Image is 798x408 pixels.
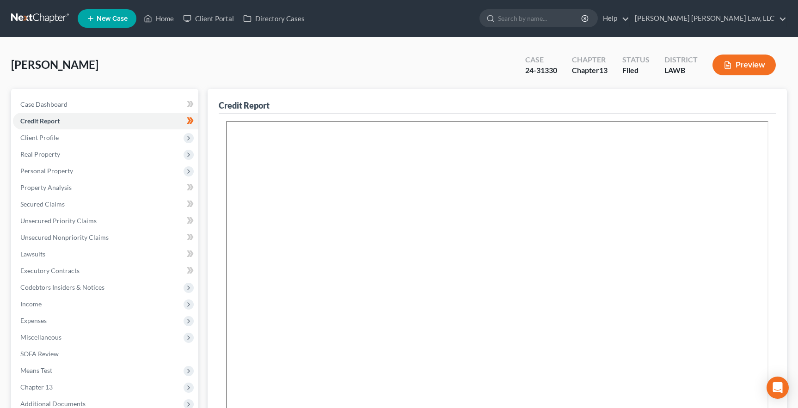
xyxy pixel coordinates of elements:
div: Filed [622,65,650,76]
span: Personal Property [20,167,73,175]
a: Credit Report [13,113,198,129]
div: Chapter [572,55,608,65]
span: Lawsuits [20,250,45,258]
span: Executory Contracts [20,267,80,274]
span: Means Test [20,366,52,374]
div: LAWB [664,65,698,76]
div: Status [622,55,650,65]
a: Executory Contracts [13,262,198,279]
span: Unsecured Nonpriority Claims [20,233,109,241]
span: Property Analysis [20,183,72,191]
span: Expenses [20,317,47,324]
span: Miscellaneous [20,333,61,341]
span: Income [20,300,42,308]
a: Lawsuits [13,246,198,262]
span: Codebtors Insiders & Notices [20,283,104,291]
div: Credit Report [219,100,270,111]
span: Unsecured Priority Claims [20,217,97,225]
input: Search by name... [498,10,583,27]
span: Secured Claims [20,200,65,208]
a: Client Portal [178,10,239,27]
a: Secured Claims [13,196,198,213]
span: Chapter 13 [20,383,53,391]
a: Unsecured Priority Claims [13,213,198,229]
span: Additional Documents [20,400,86,408]
span: Real Property [20,150,60,158]
a: Case Dashboard [13,96,198,113]
div: 24-31330 [525,65,557,76]
span: New Case [97,15,128,22]
span: 13 [599,66,608,74]
span: Credit Report [20,117,60,125]
div: Chapter [572,65,608,76]
a: Property Analysis [13,179,198,196]
div: Open Intercom Messenger [767,377,789,399]
div: District [664,55,698,65]
span: SOFA Review [20,350,59,358]
a: SOFA Review [13,346,198,362]
span: Case Dashboard [20,100,68,108]
button: Preview [712,55,776,75]
a: Unsecured Nonpriority Claims [13,229,198,246]
a: Home [139,10,178,27]
a: Help [598,10,629,27]
span: [PERSON_NAME] [11,58,98,71]
a: [PERSON_NAME] [PERSON_NAME] Law, LLC [630,10,786,27]
a: Directory Cases [239,10,309,27]
span: Client Profile [20,134,59,141]
div: Case [525,55,557,65]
